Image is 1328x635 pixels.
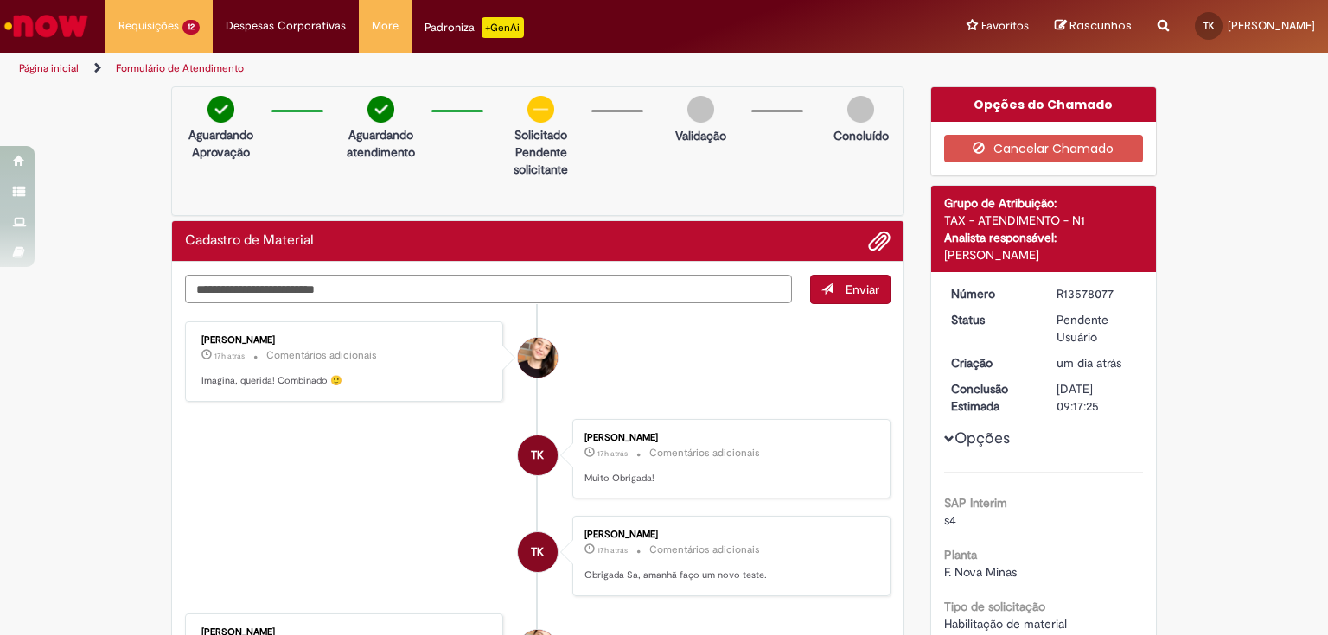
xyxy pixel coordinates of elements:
[944,229,1144,246] div: Analista responsável:
[518,338,558,378] div: Sabrina De Vasconcelos
[584,472,872,486] p: Muito Obrigada!
[584,530,872,540] div: [PERSON_NAME]
[207,96,234,123] img: check-circle-green.png
[19,61,79,75] a: Página inicial
[1055,18,1132,35] a: Rascunhos
[597,448,628,459] span: 17h atrás
[938,354,1044,371] dt: Criação
[931,87,1157,122] div: Opções do Chamado
[266,348,377,363] small: Comentários adicionais
[226,17,346,35] span: Despesas Corporativas
[118,17,179,35] span: Requisições
[944,246,1144,264] div: [PERSON_NAME]
[518,532,558,572] div: Tamires Karolaine
[1057,311,1137,346] div: Pendente Usuário
[372,17,399,35] span: More
[1228,18,1315,33] span: [PERSON_NAME]
[185,275,792,304] textarea: Digite sua mensagem aqui...
[201,335,489,346] div: [PERSON_NAME]
[13,53,872,85] ul: Trilhas de página
[846,282,879,297] span: Enviar
[597,448,628,459] time: 30/09/2025 16:43:52
[116,61,244,75] a: Formulário de Atendimento
[1057,355,1121,371] span: um dia atrás
[944,135,1144,162] button: Cancelar Chamado
[944,616,1067,632] span: Habilitação de material
[1057,285,1137,302] div: R13578077
[584,568,872,582] p: Obrigada Sa, amanhã faço um novo teste.
[675,127,726,144] p: Validação
[649,446,760,460] small: Comentários adicionais
[339,126,423,161] p: Aguardando atendimento
[938,311,1044,328] dt: Status
[425,17,524,38] div: Padroniza
[944,599,1045,614] b: Tipo de solicitação
[597,545,628,556] time: 30/09/2025 16:43:35
[367,96,394,123] img: check-circle-green.png
[944,194,1144,212] div: Grupo de Atribuição:
[482,17,524,38] p: +GenAi
[584,433,872,443] div: [PERSON_NAME]
[944,212,1144,229] div: TAX - ATENDIMENTO - N1
[531,531,544,573] span: TK
[214,351,245,361] span: 17h atrás
[1057,355,1121,371] time: 29/09/2025 16:15:39
[847,96,874,123] img: img-circle-grey.png
[518,435,558,475] div: Tamires Karolaine
[938,380,1044,415] dt: Conclusão Estimada
[868,230,891,252] button: Adicionar anexos
[214,351,245,361] time: 30/09/2025 16:49:01
[944,547,977,562] b: Planta
[944,495,1007,511] b: SAP Interim
[944,512,956,528] span: s4
[2,9,91,43] img: ServiceNow
[179,126,263,161] p: Aguardando Aprovação
[1069,17,1132,34] span: Rascunhos
[499,126,583,143] p: Solicitado
[499,143,583,178] p: Pendente solicitante
[1057,354,1137,371] div: 29/09/2025 16:15:39
[981,17,1029,35] span: Favoritos
[833,127,889,144] p: Concluído
[531,435,544,476] span: TK
[938,285,1044,302] dt: Número
[185,233,314,249] h2: Cadastro de Material Histórico de tíquete
[527,96,554,123] img: circle-minus.png
[201,374,489,388] p: Imagina, querida! Combinado 🙂
[649,543,760,557] small: Comentários adicionais
[182,20,200,35] span: 12
[1203,20,1214,31] span: TK
[597,545,628,556] span: 17h atrás
[944,564,1017,580] span: F. Nova Minas
[687,96,714,123] img: img-circle-grey.png
[810,275,891,304] button: Enviar
[1057,380,1137,415] div: [DATE] 09:17:25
